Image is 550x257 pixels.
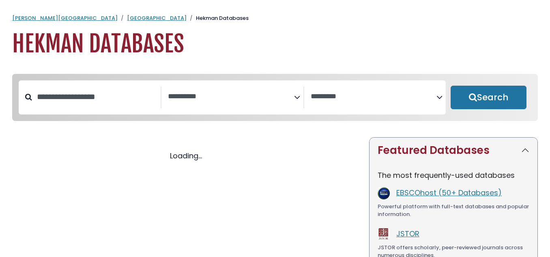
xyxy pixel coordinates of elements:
a: EBSCOhost (50+ Databases) [396,188,502,198]
div: Loading... [12,150,359,161]
p: The most frequently-used databases [378,170,529,181]
a: JSTOR [396,229,419,239]
h1: Hekman Databases [12,30,538,58]
button: Featured Databases [370,138,537,163]
div: Powerful platform with full-text databases and popular information. [378,203,529,218]
nav: breadcrumb [12,14,538,22]
li: Hekman Databases [187,14,249,22]
textarea: Search [311,93,437,101]
button: Submit for Search Results [451,86,526,109]
a: [GEOGRAPHIC_DATA] [127,14,187,22]
textarea: Search [168,93,294,101]
a: [PERSON_NAME][GEOGRAPHIC_DATA] [12,14,118,22]
input: Search database by title or keyword [32,90,161,104]
nav: Search filters [12,74,538,121]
